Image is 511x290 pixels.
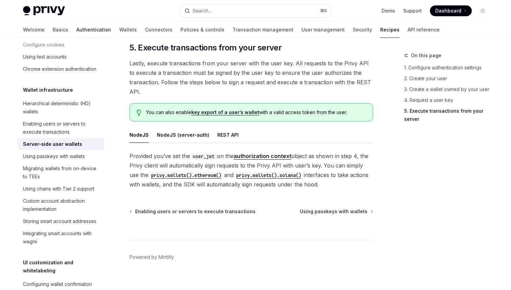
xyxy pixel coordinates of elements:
[234,172,304,179] code: privy.wallets().solana()
[148,172,224,179] code: privy.wallets().ethereum()
[435,7,461,14] span: Dashboard
[404,73,493,84] a: 2. Create your user
[477,5,488,16] button: Toggle dark mode
[23,185,94,193] div: Using chains with Tier 2 support
[404,95,493,106] a: 4. Request a user key
[129,42,282,53] span: 5. Execute transactions from your server
[430,5,472,16] a: Dashboard
[23,217,96,225] div: Storing smart account addresses
[23,259,104,275] h5: UI customization and whitelabeling
[148,172,224,178] a: privy.wallets().ethereum()
[137,110,141,116] svg: Tip
[234,153,291,160] a: authorization context
[23,6,65,16] img: light logo
[18,138,104,150] a: Server-side user wallets
[53,22,68,38] a: Basics
[23,152,85,160] div: Using passkeys with wallets
[23,22,45,38] a: Welcome
[18,118,104,138] a: Enabling users or servers to execute transactions
[23,53,67,61] div: Using test accounts
[23,65,96,73] div: Chrome extension authentication
[411,51,441,60] span: On this page
[380,22,399,38] a: Recipes
[180,22,224,38] a: Policies & controls
[193,7,212,15] div: Search...
[23,197,100,213] div: Custom account abstraction implementation
[18,51,104,63] a: Using test accounts
[129,151,373,189] span: Provided you’ve set the on the object as shown in step 4, the Privy client will automatically sig...
[234,172,304,178] a: privy.wallets().solana()
[18,150,104,162] a: Using passkeys with wallets
[129,59,373,96] span: Lastly, execute transactions from your server with the user key. All requests to the Privy API to...
[217,127,239,143] button: REST API
[180,5,331,17] button: Search...⌘K
[320,8,327,14] span: ⌘ K
[18,183,104,195] a: Using chains with Tier 2 support
[129,127,149,143] button: NodeJS
[408,22,440,38] a: API reference
[146,109,366,116] span: You can also enable with a valid access token from the user.
[129,254,174,261] a: Powered by Mintlify
[191,109,259,115] a: key export of a user’s wallet
[382,7,395,14] a: Demo
[23,140,82,148] div: Server-side user wallets
[300,208,372,215] a: Using passkeys with wallets
[190,153,217,160] code: user_jwt
[18,97,104,118] a: Hierarchical deterministic (HD) wallets
[404,106,493,125] a: 5. Execute transactions from your server
[404,84,493,95] a: 3. Create a wallet owned by your user
[301,22,345,38] a: User management
[157,127,209,143] button: NodeJS (server-auth)
[353,22,372,38] a: Security
[23,120,100,136] div: Enabling users or servers to execute transactions
[18,195,104,215] a: Custom account abstraction implementation
[119,22,137,38] a: Wallets
[135,208,255,215] span: Enabling users or servers to execute transactions
[23,99,100,116] div: Hierarchical deterministic (HD) wallets
[145,22,172,38] a: Connectors
[18,63,104,75] a: Chrome extension authentication
[403,7,422,14] a: Support
[23,229,100,246] div: Integrating smart accounts with wagmi
[18,215,104,227] a: Storing smart account addresses
[300,208,367,215] span: Using passkeys with wallets
[18,227,104,248] a: Integrating smart accounts with wagmi
[23,164,100,181] div: Migrating wallets from on-device to TEEs
[233,22,293,38] a: Transaction management
[404,62,493,73] a: 1. Configure authentication settings
[130,208,255,215] a: Enabling users or servers to execute transactions
[23,86,73,94] h5: Wallet infrastructure
[18,162,104,183] a: Migrating wallets from on-device to TEEs
[76,22,111,38] a: Authentication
